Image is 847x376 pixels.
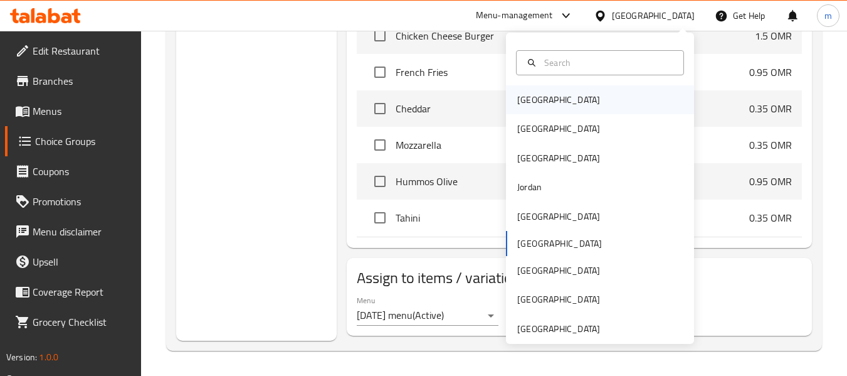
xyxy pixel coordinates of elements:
span: Select choice [367,168,393,195]
div: [GEOGRAPHIC_DATA] [517,151,600,165]
span: Mozzarella [396,137,749,153]
span: 1.0.0 [39,349,58,365]
div: [GEOGRAPHIC_DATA] [517,322,600,336]
div: Jordan [517,180,542,194]
span: m [824,9,832,23]
span: Grocery Checklist [33,314,132,330]
span: Branches [33,73,132,89]
span: Cheddar [396,101,749,116]
span: Tahini [396,210,749,225]
span: Promotions [33,194,132,209]
a: Promotions [5,186,142,217]
span: Upsell [33,254,132,269]
a: Branches [5,66,142,96]
span: Chicken Cheese Burger [396,28,755,43]
span: Hummos Olive [396,174,749,189]
span: Select choice [367,95,393,122]
a: Menus [5,96,142,126]
span: Menus [33,104,132,119]
h2: Assign to items / variations [357,268,802,288]
span: Select choice [367,132,393,158]
a: Choice Groups [5,126,142,156]
span: Coupons [33,164,132,179]
span: Edit Restaurant [33,43,132,58]
div: [GEOGRAPHIC_DATA] [517,93,600,107]
span: Select choice [367,205,393,231]
div: [GEOGRAPHIC_DATA] [517,122,600,136]
p: 0.35 OMR [749,101,792,116]
span: Choice Groups [35,134,132,149]
label: Menu [357,297,375,304]
p: 0.95 OMR [749,174,792,189]
div: [GEOGRAPHIC_DATA] [517,210,600,223]
a: Upsell [5,247,142,277]
a: Grocery Checklist [5,307,142,337]
div: [GEOGRAPHIC_DATA] [612,9,695,23]
div: Menu-management [476,8,553,23]
span: Coverage Report [33,284,132,299]
span: Menu disclaimer [33,224,132,239]
p: 0.35 OMR [749,137,792,153]
div: [GEOGRAPHIC_DATA] [517,264,600,277]
a: Edit Restaurant [5,36,142,66]
a: Coverage Report [5,277,142,307]
div: [GEOGRAPHIC_DATA] [517,293,600,306]
a: Coupons [5,156,142,186]
span: Select choice [367,59,393,85]
input: Search [539,56,676,70]
p: 1.5 OMR [755,28,792,43]
div: [DATE] menu(Active) [357,306,498,326]
p: 0.95 OMR [749,65,792,80]
a: Menu disclaimer [5,217,142,247]
span: Version: [6,349,37,365]
p: 0.35 OMR [749,210,792,225]
span: Select choice [367,23,393,49]
span: French Fries [396,65,749,80]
